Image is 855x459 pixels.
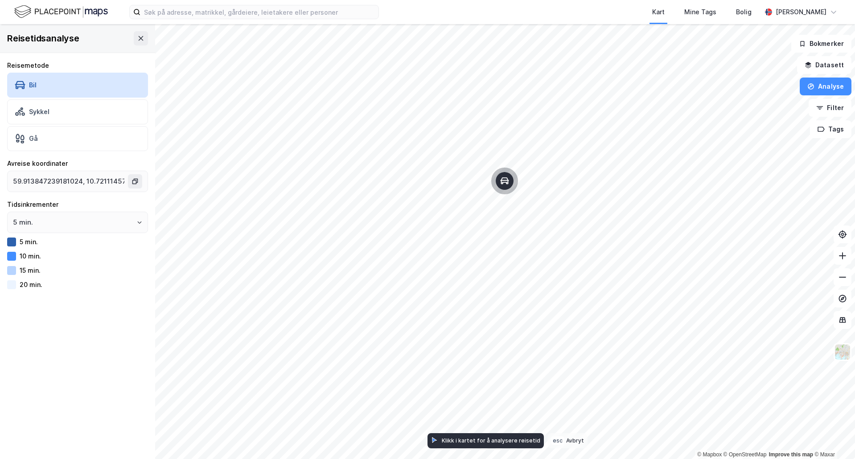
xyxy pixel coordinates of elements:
div: Gå [29,135,38,142]
div: Map marker [496,172,514,190]
img: logo.f888ab2527a4732fd821a326f86c7f29.svg [14,4,108,20]
button: Datasett [797,56,851,74]
div: Kart [652,7,665,17]
input: Klikk i kartet for å velge avreisested [8,171,130,192]
div: 5 min. [20,238,38,246]
div: Kontrollprogram for chat [810,416,855,459]
div: Bil [29,81,37,89]
button: Analyse [800,78,851,95]
div: 10 min. [20,252,41,260]
div: Reisetidsanalyse [7,31,79,45]
div: Klikk i kartet for å analysere reisetid [442,437,540,444]
a: OpenStreetMap [723,451,767,458]
img: Z [834,344,851,361]
button: Bokmerker [791,35,851,53]
div: Tidsinkrementer [7,199,148,210]
button: Filter [809,99,851,117]
div: 15 min. [20,266,41,274]
a: Mapbox [697,451,722,458]
a: Improve this map [769,451,813,458]
input: Søk på adresse, matrikkel, gårdeiere, leietakere eller personer [140,5,378,19]
div: Bolig [736,7,752,17]
button: Tags [810,120,851,138]
div: Sykkel [29,108,49,115]
input: ClearOpen [8,212,148,233]
div: esc [551,436,564,445]
div: 20 min. [20,281,42,288]
div: [PERSON_NAME] [776,7,826,17]
button: Open [136,219,143,226]
div: Avreise koordinater [7,158,148,169]
div: Avbryt [566,437,584,444]
iframe: Chat Widget [810,416,855,459]
div: Mine Tags [684,7,716,17]
div: Reisemetode [7,60,148,71]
